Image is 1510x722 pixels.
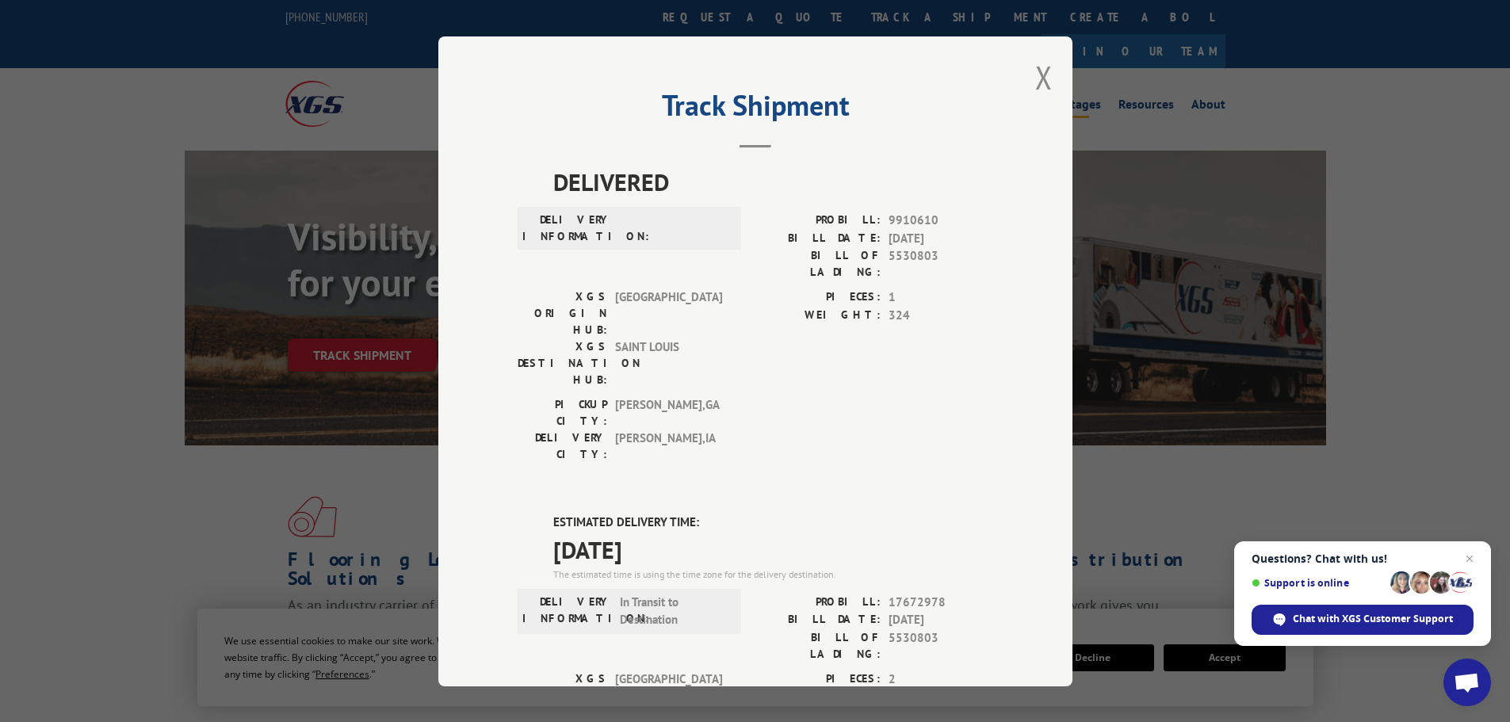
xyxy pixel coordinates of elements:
span: 1 [889,288,993,307]
div: Open chat [1443,659,1491,706]
label: PROBILL: [755,212,881,230]
label: XGS ORIGIN HUB: [518,288,607,338]
span: [PERSON_NAME] , IA [615,430,722,463]
label: PIECES: [755,288,881,307]
span: [PERSON_NAME] , GA [615,396,722,430]
span: Close chat [1460,549,1479,568]
span: 17672978 [889,593,993,611]
label: ESTIMATED DELIVERY TIME: [553,514,993,532]
span: SAINT LOUIS [615,338,722,388]
label: PROBILL: [755,593,881,611]
div: The estimated time is using the time zone for the delivery destination. [553,567,993,581]
label: DELIVERY INFORMATION: [522,212,612,245]
span: 324 [889,306,993,324]
span: 5530803 [889,628,993,662]
label: XGS ORIGIN HUB: [518,670,607,720]
span: 9910610 [889,212,993,230]
label: WEIGHT: [755,306,881,324]
label: PICKUP CITY: [518,396,607,430]
span: Support is online [1252,577,1385,589]
span: [DATE] [889,611,993,629]
label: DELIVERY CITY: [518,430,607,463]
label: BILL DATE: [755,229,881,247]
label: XGS DESTINATION HUB: [518,338,607,388]
span: [DATE] [889,229,993,247]
span: 2 [889,670,993,688]
span: 5530803 [889,247,993,281]
div: Chat with XGS Customer Support [1252,605,1474,635]
h2: Track Shipment [518,94,993,124]
span: [GEOGRAPHIC_DATA] [615,670,722,720]
span: [GEOGRAPHIC_DATA] [615,288,722,338]
label: BILL DATE: [755,611,881,629]
span: In Transit to Destination [620,593,727,628]
label: DELIVERY INFORMATION: [522,593,612,628]
button: Close modal [1035,56,1053,98]
span: Questions? Chat with us! [1252,552,1474,565]
span: Chat with XGS Customer Support [1293,612,1453,626]
span: DELIVERED [553,164,993,200]
label: PIECES: [755,670,881,688]
label: BILL OF LADING: [755,247,881,281]
span: [DATE] [553,531,993,567]
label: BILL OF LADING: [755,628,881,662]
